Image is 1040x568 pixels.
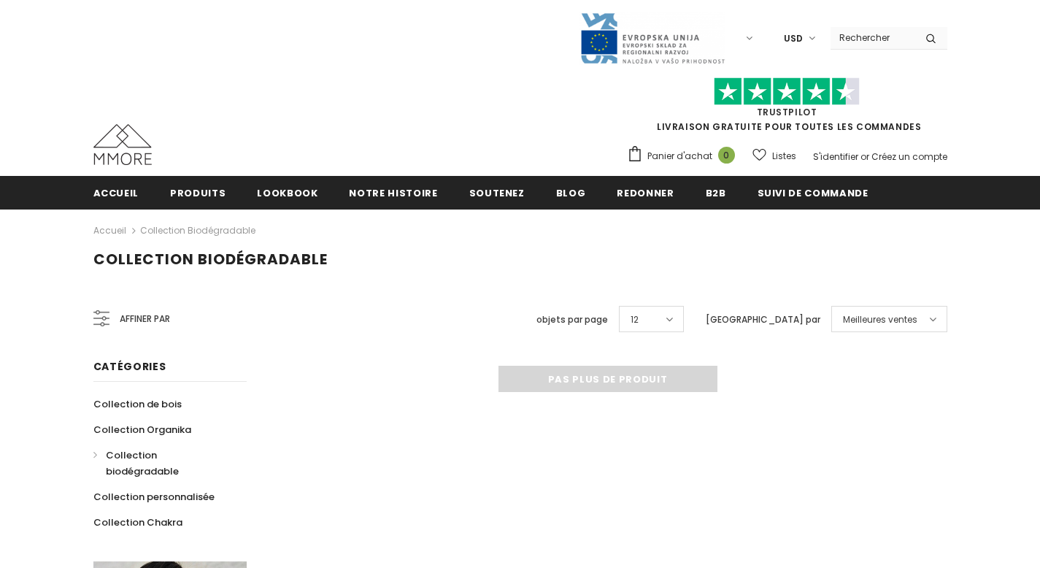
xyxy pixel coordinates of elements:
label: [GEOGRAPHIC_DATA] par [706,312,820,327]
span: Notre histoire [349,186,437,200]
span: Affiner par [120,311,170,327]
a: Créez un compte [871,150,947,163]
a: Javni Razpis [579,31,725,44]
span: Collection personnalisée [93,490,215,504]
a: Collection Chakra [93,510,182,535]
span: Accueil [93,186,139,200]
a: Suivi de commande [758,176,868,209]
a: Collection biodégradable [93,442,231,484]
a: Collection biodégradable [140,224,255,237]
span: or [860,150,869,163]
span: Meilleures ventes [843,312,917,327]
span: Suivi de commande [758,186,868,200]
span: Blog [556,186,586,200]
a: Blog [556,176,586,209]
img: Faites confiance aux étoiles pilotes [714,77,860,106]
span: Collection Organika [93,423,191,437]
span: Collection biodégradable [106,448,179,478]
img: Javni Razpis [579,12,725,65]
a: soutenez [469,176,525,209]
a: Accueil [93,176,139,209]
span: Listes [772,149,796,164]
a: Notre histoire [349,176,437,209]
a: Collection de bois [93,391,182,417]
a: Accueil [93,222,126,239]
span: 12 [631,312,639,327]
span: Lookbook [257,186,317,200]
span: Collection biodégradable [93,249,328,269]
label: objets par page [536,312,608,327]
a: Collection personnalisée [93,484,215,510]
span: USD [784,31,803,46]
a: B2B [706,176,726,209]
a: Lookbook [257,176,317,209]
span: Panier d'achat [647,149,712,164]
span: LIVRAISON GRATUITE POUR TOUTES LES COMMANDES [627,84,947,133]
a: Produits [170,176,226,209]
span: Collection de bois [93,397,182,411]
span: Catégories [93,359,166,374]
span: Redonner [617,186,674,200]
a: Panier d'achat 0 [627,145,742,167]
span: B2B [706,186,726,200]
span: Produits [170,186,226,200]
a: TrustPilot [757,106,817,118]
span: 0 [718,147,735,164]
input: Search Site [831,27,914,48]
span: Collection Chakra [93,515,182,529]
img: Cas MMORE [93,124,152,165]
a: Collection Organika [93,417,191,442]
a: S'identifier [813,150,858,163]
a: Redonner [617,176,674,209]
span: soutenez [469,186,525,200]
a: Listes [752,143,796,169]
